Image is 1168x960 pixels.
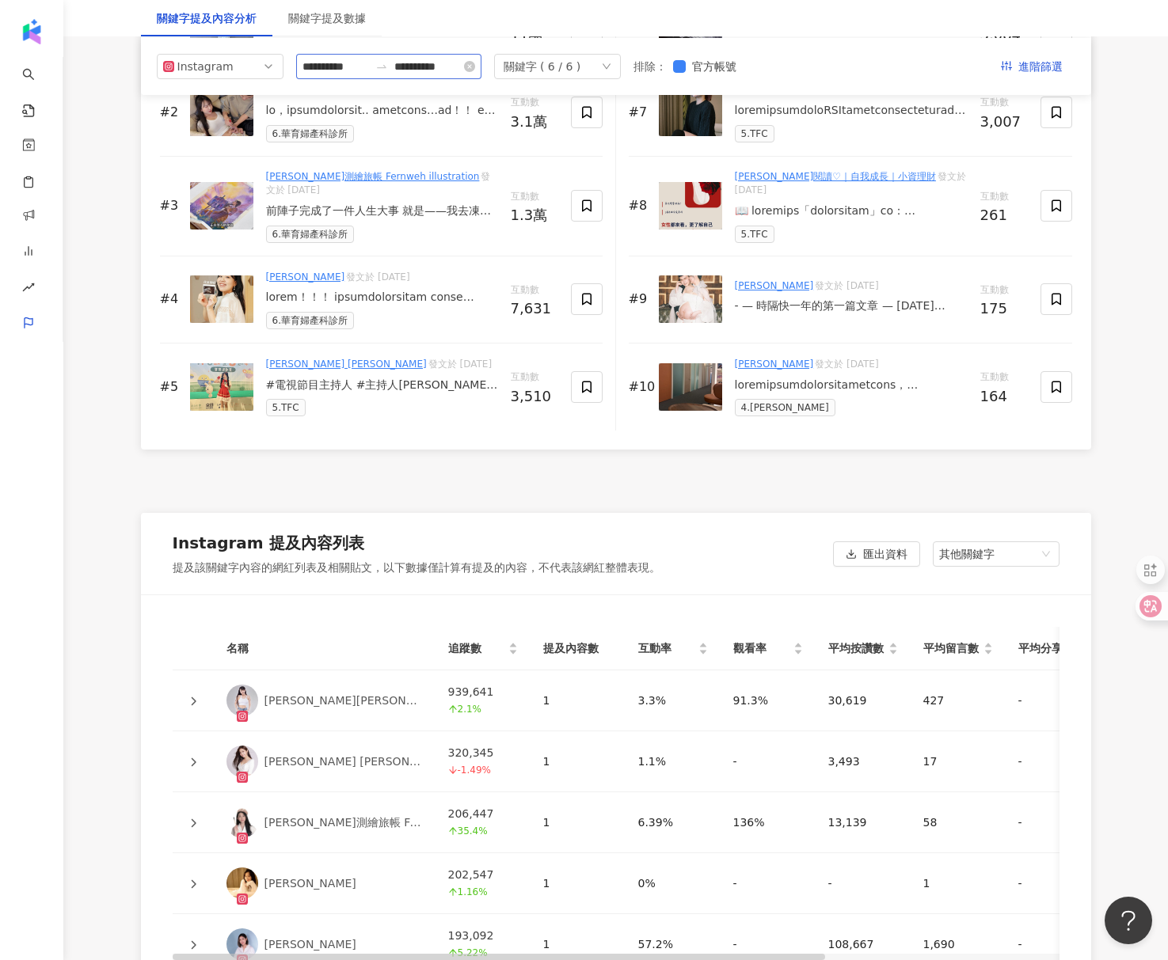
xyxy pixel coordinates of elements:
span: arrow-up [448,887,458,897]
td: - [1006,731,1101,792]
td: 136% [721,792,816,853]
div: 17 [923,753,993,770]
span: arrow-up [448,826,458,836]
img: post-image [659,275,722,323]
div: 1.1% [638,753,708,770]
div: 261 [980,207,1028,223]
div: #10 [629,378,652,396]
td: - [721,853,816,914]
img: post-image [190,275,253,323]
img: post-image [659,363,722,411]
div: 關鍵字提及數據 [288,9,366,27]
a: KOL Avatar[PERSON_NAME] [226,928,423,960]
th: 平均留言數 [911,627,1006,670]
div: 3,007 [980,114,1028,130]
img: KOL Avatar [226,746,258,777]
div: #4 [160,290,184,308]
span: 平均按讚數 [828,639,885,657]
span: 互動率 [638,639,695,657]
span: 發文於 [DATE] [428,359,492,370]
td: 1 [531,853,626,914]
div: 427 [923,692,993,709]
a: [PERSON_NAME]測繪旅帳 Fernweh illustration [266,171,480,182]
span: 互動數 [511,189,558,205]
div: - [1018,935,1088,953]
div: - [1018,814,1088,831]
img: post-image [190,363,253,411]
td: 58 [911,792,1006,853]
td: 1.1% [626,731,721,792]
span: -1.49% [448,761,491,779]
div: [PERSON_NAME]測繪旅帳 Fernweh illustration [264,815,423,831]
div: 1 [543,935,613,953]
div: 320,345 [448,744,518,779]
span: 發文於 [DATE] [815,280,878,291]
td: 1 [531,792,626,853]
div: - [733,875,803,892]
th: 名稱 [214,627,436,670]
span: 進階篩選 [1018,55,1063,80]
td: 6.39% [626,792,721,853]
img: post-image [190,182,253,230]
span: 2.1% [448,700,482,718]
span: swap-right [375,60,388,73]
a: [PERSON_NAME] [735,280,814,291]
a: search [22,57,54,119]
span: arrow-up [448,704,458,714]
div: #3 [160,197,184,214]
div: - [733,753,803,770]
div: 13,139 [828,814,898,831]
span: close-circle [464,61,475,72]
span: 1.16% [448,883,488,901]
div: - [1018,692,1088,709]
div: 1 [543,875,613,892]
img: KOL Avatar [226,806,258,838]
div: - — 時隔快一年的第一篇文章 — [DATE] LEMON 🍋 與爸比媽咪的全家福 懷胎十月 是母親人生最美好的時光 用拍攝紀錄下 孕育生命的過程 謝謝你選擇我們當你的爸比媽咪 謝謝你選擇我們... [735,298,968,314]
div: 202,547 [448,866,518,901]
div: lo，ipsumdolorsit.. ametcons…ad！！ el @seddo.Eiu temporinc！！ utlaboreetdoloremag aliquaen adminimve... [266,103,498,119]
th: 觀看率 [721,627,816,670]
div: #5 [160,378,184,396]
span: 互動數 [511,283,558,298]
span: arrow-up [448,948,458,958]
td: 1 [911,853,1006,914]
div: 1,690 [923,935,993,953]
a: KOL Avatar[PERSON_NAME]測繪旅帳 Fernweh illustration [226,806,423,838]
td: 1 [531,731,626,792]
a: [PERSON_NAME] [PERSON_NAME] [266,359,427,370]
div: 1 [543,814,613,831]
div: 206,447 [448,805,518,840]
td: - [816,853,911,914]
th: 互動率 [626,627,721,670]
span: 互動數 [511,95,558,111]
th: 追蹤數 [436,627,531,670]
div: 0% [638,875,708,892]
div: #7 [629,104,652,121]
span: rise [22,271,35,307]
div: 3,493 [828,753,898,770]
a: KOL Avatar[PERSON_NAME] [226,867,423,899]
img: post-image [659,182,722,230]
div: 前陣子完成了一件人生大事 就是——我去凍卵啦！ 現在想起來還是覺得很不可思議， 趁著印象還深刻，趕快和你們分享這次的凍卵之旅✨ 大約是去年底，來到華育生殖醫學中心測AMH值 評估後發現卵巢健康度... [266,203,498,219]
a: [PERSON_NAME] [735,359,814,370]
div: [PERSON_NAME] [264,876,356,892]
div: 3.3% [638,692,708,709]
label: 排除 ： [633,58,667,75]
span: 6.華育婦產科診所 [266,312,354,329]
div: - [1018,753,1088,770]
span: 6.華育婦產科診所 [266,125,354,142]
div: - [1018,875,1088,892]
div: [PERSON_NAME] [PERSON_NAME] [264,754,423,770]
div: 1 [543,692,613,709]
div: 提及該關鍵字內容的網紅列表及相關貼文，以下數據僅計算有提及的內容，不代表該網紅整體表現。 [173,560,660,576]
img: KOL Avatar [226,867,258,899]
div: #2 [160,104,184,121]
button: 匯出資料 [833,541,920,567]
span: 觀看率 [733,639,790,657]
td: 3.3% [626,670,721,731]
span: 其他關鍵字 [939,542,1053,566]
a: KOL Avatar[PERSON_NAME][PERSON_NAME] [226,685,423,716]
span: down [602,62,611,71]
div: 164 [980,389,1028,404]
span: 互動數 [980,283,1028,298]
